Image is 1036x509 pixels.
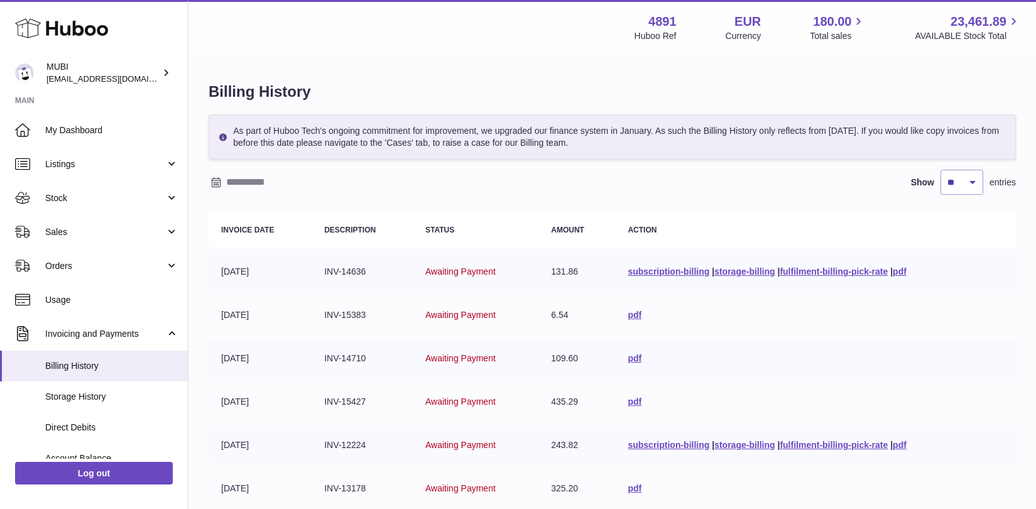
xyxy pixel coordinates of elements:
[15,462,173,484] a: Log out
[538,340,615,377] td: 109.60
[45,260,165,272] span: Orders
[538,253,615,290] td: 131.86
[209,340,312,377] td: [DATE]
[890,440,893,450] span: |
[45,124,178,136] span: My Dashboard
[15,63,34,82] img: shop@mubi.com
[425,310,496,320] span: Awaiting Payment
[425,226,454,234] strong: Status
[628,483,641,493] a: pdf
[209,114,1016,160] div: As part of Huboo Tech's ongoing commitment for improvement, we upgraded our finance system in Jan...
[780,440,888,450] a: fulfilment-billing-pick-rate
[538,427,615,464] td: 243.82
[45,192,165,204] span: Stock
[209,297,312,334] td: [DATE]
[712,266,714,276] span: |
[780,266,888,276] a: fulfilment-billing-pick-rate
[312,470,413,507] td: INV-13178
[312,383,413,420] td: INV-15427
[425,266,496,276] span: Awaiting Payment
[551,226,584,234] strong: Amount
[45,452,178,464] span: Account Balance
[538,297,615,334] td: 6.54
[648,13,677,30] strong: 4891
[45,360,178,372] span: Billing History
[714,440,775,450] a: storage-billing
[425,483,496,493] span: Awaiting Payment
[813,13,851,30] span: 180.00
[628,440,709,450] a: subscription-billing
[734,13,761,30] strong: EUR
[45,294,178,306] span: Usage
[221,226,274,234] strong: Invoice Date
[893,440,907,450] a: pdf
[890,266,893,276] span: |
[425,440,496,450] span: Awaiting Payment
[810,30,866,42] span: Total sales
[425,397,496,407] span: Awaiting Payment
[628,226,657,234] strong: Action
[538,383,615,420] td: 435.29
[777,440,780,450] span: |
[893,266,907,276] a: pdf
[312,253,413,290] td: INV-14636
[915,30,1021,42] span: AVAILABLE Stock Total
[635,30,677,42] div: Huboo Ref
[726,30,761,42] div: Currency
[911,177,934,189] label: Show
[45,422,178,434] span: Direct Debits
[628,266,709,276] a: subscription-billing
[425,353,496,363] span: Awaiting Payment
[45,158,165,170] span: Listings
[538,470,615,507] td: 325.20
[209,470,312,507] td: [DATE]
[209,82,1016,102] h1: Billing History
[45,328,165,340] span: Invoicing and Payments
[951,13,1006,30] span: 23,461.89
[777,266,780,276] span: |
[990,177,1016,189] span: entries
[628,353,641,363] a: pdf
[312,340,413,377] td: INV-14710
[46,74,185,84] span: [EMAIL_ADDRESS][DOMAIN_NAME]
[714,266,775,276] a: storage-billing
[46,61,160,85] div: MUBI
[712,440,714,450] span: |
[628,310,641,320] a: pdf
[209,383,312,420] td: [DATE]
[209,427,312,464] td: [DATE]
[810,13,866,42] a: 180.00 Total sales
[312,297,413,334] td: INV-15383
[628,397,641,407] a: pdf
[45,391,178,403] span: Storage History
[312,427,413,464] td: INV-12224
[324,226,376,234] strong: Description
[45,226,165,238] span: Sales
[209,253,312,290] td: [DATE]
[915,13,1021,42] a: 23,461.89 AVAILABLE Stock Total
